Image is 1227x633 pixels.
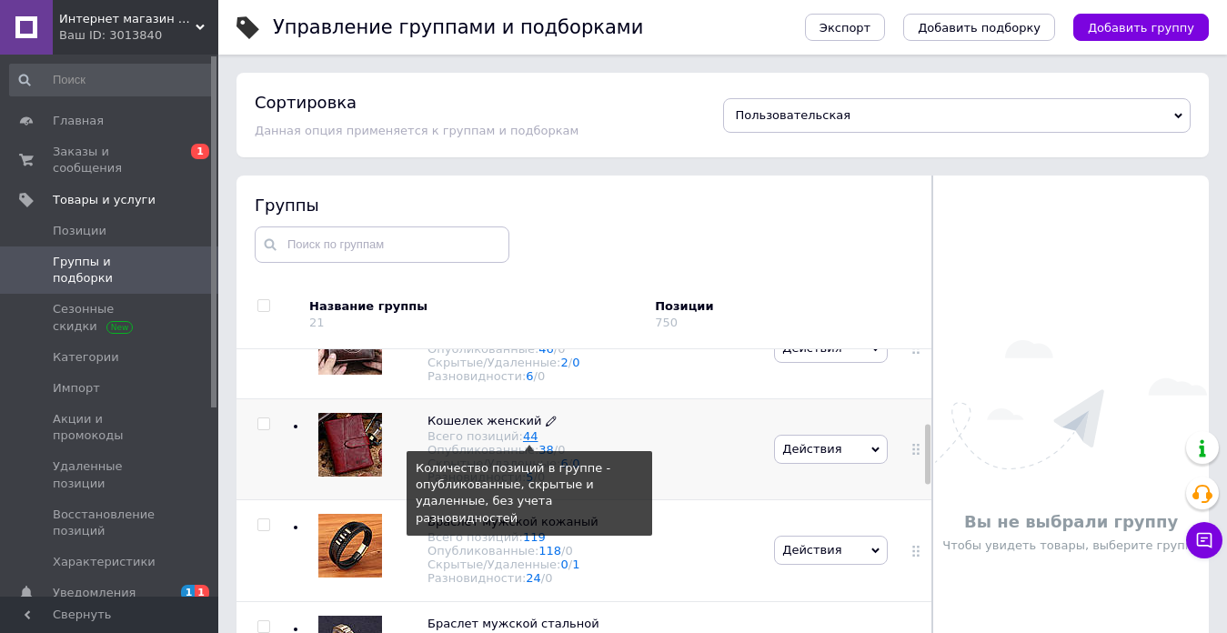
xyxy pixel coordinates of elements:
[782,341,841,355] span: Действия
[572,356,579,369] a: 0
[538,369,545,383] div: 0
[309,316,325,329] div: 21
[820,21,870,35] span: Экспорт
[318,413,382,477] img: Кошелек женский
[427,617,599,630] span: Браслет мужской стальной
[566,544,573,558] div: 0
[545,571,552,585] div: 0
[53,223,106,239] span: Позиции
[181,585,196,600] span: 1
[59,27,218,44] div: Ваш ID: 3013840
[255,124,578,137] span: Данная опция применяется к группам и подборкам
[255,194,914,216] div: Группы
[255,93,357,112] h4: Сортировка
[534,369,546,383] span: /
[523,429,538,443] a: 44
[538,544,561,558] a: 118
[918,21,1041,35] span: Добавить подборку
[427,429,579,443] div: Всего позиций:
[427,571,598,585] div: Разновидности:
[318,514,382,578] img: Браслет мужской кожаный
[546,413,557,429] a: Редактировать
[568,356,580,369] span: /
[53,585,136,601] span: Уведомления
[9,64,215,96] input: Поиск
[416,460,643,527] div: Количество позиций в группе - опубликованные, скрытые и удаленные, без учета разновидностей
[655,316,678,329] div: 750
[53,411,168,444] span: Акции и промокоды
[554,443,566,457] span: /
[59,11,196,27] span: Интернет магазин 24 Часа
[1186,522,1222,558] button: Чат с покупателем
[53,349,119,366] span: Категории
[191,144,209,159] span: 1
[526,369,533,383] a: 6
[53,554,156,570] span: Характеристики
[273,16,643,38] h1: Управление группами и подборками
[427,414,541,427] span: Кошелек женский
[1073,14,1209,41] button: Добавить группу
[53,192,156,208] span: Товары и услуги
[782,543,841,557] span: Действия
[568,558,580,571] span: /
[942,538,1200,554] p: Чтобы увидеть товары, выберите группу
[558,443,565,457] div: 0
[427,443,579,457] div: Опубликованные:
[53,301,168,334] span: Сезонные скидки
[561,544,573,558] span: /
[523,530,546,544] a: 119
[53,380,100,397] span: Импорт
[53,254,168,286] span: Группы и подборки
[805,14,885,41] button: Экспорт
[1088,21,1194,35] span: Добавить группу
[427,356,607,369] div: Скрытые/Удаленные:
[655,298,810,315] div: Позиции
[538,443,554,457] a: 38
[195,585,209,600] span: 1
[572,558,579,571] a: 1
[427,544,598,558] div: Опубликованные:
[541,571,553,585] span: /
[903,14,1055,41] button: Добавить подборку
[309,298,641,315] div: Название группы
[427,369,607,383] div: Разновидности:
[526,571,541,585] a: 24
[53,144,168,176] span: Заказы и сообщения
[255,226,509,263] input: Поиск по группам
[427,530,598,544] div: Всего позиций:
[53,507,168,539] span: Восстановление позиций
[942,510,1200,533] p: Вы не выбрали группу
[53,113,104,129] span: Главная
[561,558,568,571] a: 0
[782,442,841,456] span: Действия
[561,356,568,369] a: 2
[427,558,598,571] div: Скрытые/Удаленные:
[53,458,168,491] span: Удаленные позиции
[736,108,851,122] span: Пользовательская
